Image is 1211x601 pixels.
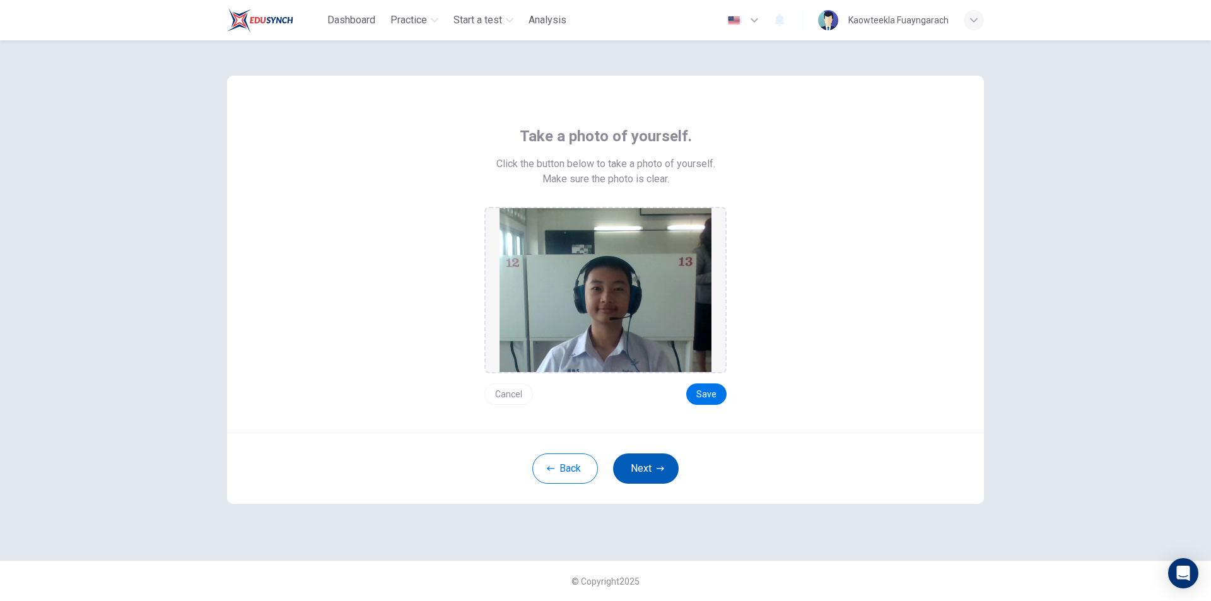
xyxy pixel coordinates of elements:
[227,8,293,33] img: Train Test logo
[500,208,711,372] img: preview screemshot
[322,9,380,32] button: Dashboard
[524,9,571,32] button: Analysis
[1168,558,1198,588] div: Open Intercom Messenger
[484,383,533,405] button: Cancel
[726,16,742,25] img: en
[571,576,640,586] span: © Copyright 2025
[453,13,502,28] span: Start a test
[613,453,679,484] button: Next
[520,126,692,146] span: Take a photo of yourself.
[818,10,838,30] img: Profile picture
[390,13,427,28] span: Practice
[848,13,949,28] div: Kaowteekla Fuayngarach
[496,156,715,172] span: Click the button below to take a photo of yourself.
[532,453,598,484] button: Back
[529,13,566,28] span: Analysis
[327,13,375,28] span: Dashboard
[227,8,322,33] a: Train Test logo
[542,172,669,187] span: Make sure the photo is clear.
[385,9,443,32] button: Practice
[448,9,518,32] button: Start a test
[686,383,727,405] button: Save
